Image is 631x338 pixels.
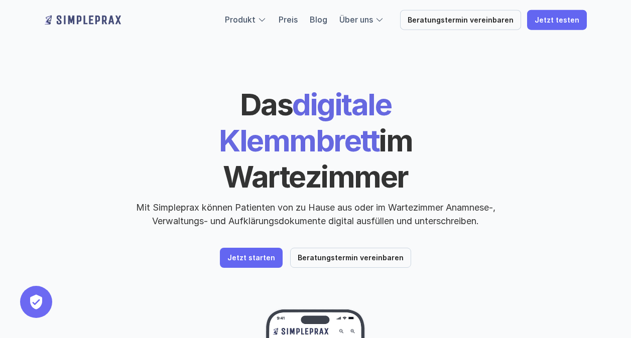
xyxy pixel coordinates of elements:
[279,15,298,25] a: Preis
[128,201,504,228] p: Mit Simpleprax können Patienten von zu Hause aus oder im Wartezimmer Anamnese-, Verwaltungs- und ...
[527,10,587,30] a: Jetzt testen
[290,248,411,268] a: Beratungstermin vereinbaren
[400,10,521,30] a: Beratungstermin vereinbaren
[227,254,275,262] p: Jetzt starten
[310,15,327,25] a: Blog
[225,15,256,25] a: Produkt
[220,248,283,268] a: Jetzt starten
[535,16,579,24] p: Jetzt testen
[143,86,489,195] h1: digitale Klemmbrett
[298,254,404,262] p: Beratungstermin vereinbaren
[240,86,293,122] span: Das
[223,122,418,195] span: im Wartezimmer
[339,15,373,25] a: Über uns
[408,16,514,24] p: Beratungstermin vereinbaren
